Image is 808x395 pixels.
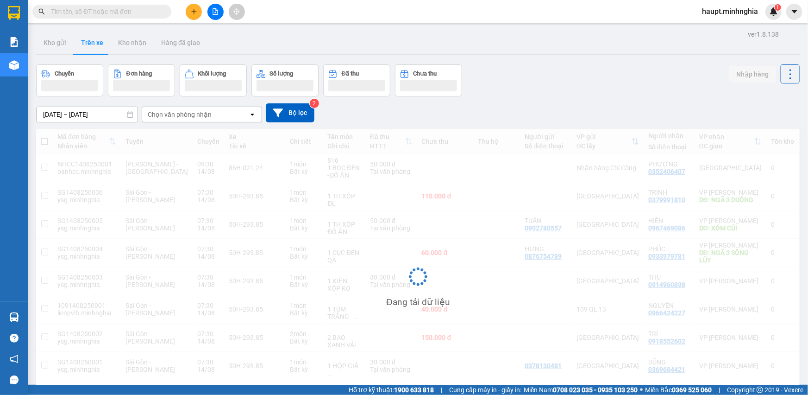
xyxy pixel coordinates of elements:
[775,4,781,11] sup: 1
[310,99,319,108] sup: 2
[349,385,434,395] span: Hỗ trợ kỹ thuật:
[8,6,20,20] img: logo-vxr
[729,66,776,83] button: Nhập hàng
[10,376,19,384] span: message
[51,6,160,17] input: Tìm tên, số ĐT hoặc mã đơn
[323,64,390,96] button: Đã thu
[524,385,638,395] span: Miền Nam
[645,385,712,395] span: Miền Bắc
[154,32,207,54] button: Hàng đã giao
[449,385,521,395] span: Cung cấp máy in - giấy in:
[270,70,294,77] div: Số lượng
[790,7,799,16] span: caret-down
[672,386,712,394] strong: 0369 525 060
[38,8,45,15] span: search
[757,387,763,393] span: copyright
[233,8,240,15] span: aim
[266,103,314,122] button: Bộ lọc
[37,107,138,122] input: Select a date range.
[126,70,152,77] div: Đơn hàng
[186,4,202,20] button: plus
[229,4,245,20] button: aim
[111,32,154,54] button: Kho nhận
[395,64,462,96] button: Chưa thu
[251,64,319,96] button: Số lượng
[386,295,450,309] div: Đang tải dữ liệu
[74,32,111,54] button: Trên xe
[10,334,19,343] span: question-circle
[695,6,765,17] span: haupt.minhnghia
[640,388,643,392] span: ⚪️
[770,7,778,16] img: icon-new-feature
[719,385,720,395] span: |
[249,111,256,118] svg: open
[198,70,226,77] div: Khối lượng
[9,37,19,47] img: solution-icon
[786,4,802,20] button: caret-down
[207,4,224,20] button: file-add
[394,386,434,394] strong: 1900 633 818
[108,64,175,96] button: Đơn hàng
[441,385,442,395] span: |
[9,312,19,322] img: warehouse-icon
[342,70,359,77] div: Đã thu
[748,29,779,39] div: ver 1.8.138
[776,4,779,11] span: 1
[180,64,247,96] button: Khối lượng
[9,60,19,70] img: warehouse-icon
[413,70,437,77] div: Chưa thu
[36,64,103,96] button: Chuyến
[191,8,197,15] span: plus
[55,70,74,77] div: Chuyến
[36,32,74,54] button: Kho gửi
[212,8,219,15] span: file-add
[553,386,638,394] strong: 0708 023 035 - 0935 103 250
[148,110,212,119] div: Chọn văn phòng nhận
[10,355,19,363] span: notification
